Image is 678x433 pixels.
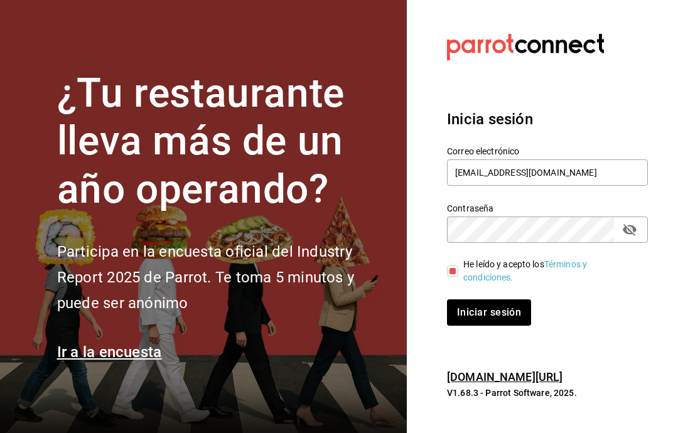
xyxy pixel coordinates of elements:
h1: ¿Tu restaurante lleva más de un año operando? [57,70,392,214]
h3: Inicia sesión [447,108,648,131]
h2: Participa en la encuesta oficial del Industry Report 2025 de Parrot. Te toma 5 minutos y puede se... [57,239,392,316]
div: He leído y acepto los [463,258,638,284]
a: Términos y condiciones. [463,259,587,282]
label: Correo electrónico [447,146,648,155]
input: Ingresa tu correo electrónico [447,159,648,186]
button: passwordField [619,219,640,240]
a: [DOMAIN_NAME][URL] [447,370,562,383]
button: Iniciar sesión [447,299,531,326]
p: V1.68.3 - Parrot Software, 2025. [447,387,648,399]
a: Ir a la encuesta [57,343,162,361]
label: Contraseña [447,203,648,212]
